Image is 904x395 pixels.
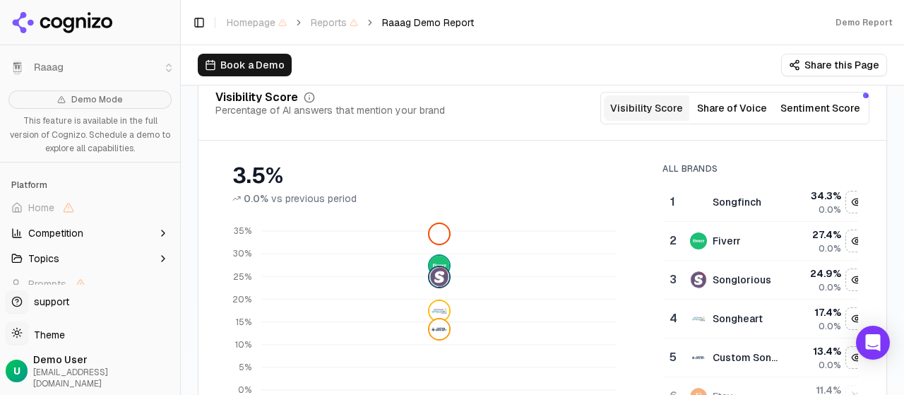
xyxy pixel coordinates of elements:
span: Reports [311,16,358,30]
img: custom song gift [429,319,449,338]
div: Open Intercom Messenger [856,326,890,360]
button: Visibility Score [604,95,689,121]
span: Prompts [28,277,66,291]
img: fiverr [690,232,707,249]
div: 3.5% [232,163,634,189]
tspan: 35% [234,225,251,237]
div: 5 [670,349,676,366]
img: songheart [429,301,449,321]
div: 24.9 % [790,266,841,281]
div: All Brands [662,163,858,175]
p: This feature is available in the full version of Cognizo. Schedule a demo to explore all capabili... [8,114,172,156]
tr: 1songfinchSongfinch34.3%0.0%Hide songfinch data [664,183,869,222]
span: 0.0% [819,243,841,254]
div: 13.4 % [790,344,841,358]
tr: 3songloriousSonglorious24.9%0.0%Hide songlorious data [664,260,869,299]
tr: 4songheartSongheart17.4%0.0%Hide songheart data [664,299,869,338]
div: 34.3 % [790,189,841,203]
span: Competition [28,226,83,240]
tspan: 30% [233,248,251,259]
span: Demo Mode [71,94,123,105]
span: Raaag Demo Report [382,16,474,30]
div: 2 [670,232,676,249]
div: Custom Song Gift [713,350,779,365]
span: 0.0% [819,321,841,332]
div: 27.4 % [790,228,841,242]
div: Platform [6,174,174,196]
span: vs previous period [271,191,357,206]
img: songlorious [690,271,707,288]
span: Theme [28,329,65,341]
div: Visibility Score [215,92,298,103]
tr: 5custom song giftCustom Song Gift13.4%0.0%Hide custom song gift data [664,338,869,377]
span: Topics [28,252,59,266]
button: Hide custom song gift data [845,346,868,369]
button: Share of Voice [689,95,775,121]
span: [EMAIL_ADDRESS][DOMAIN_NAME] [33,367,174,389]
span: Demo User [33,353,174,367]
div: 1 [670,194,676,211]
span: Homepage [227,16,287,30]
img: custom song gift [690,349,707,366]
img: songfinch [690,194,707,211]
nav: breadcrumb [227,16,474,30]
div: 3 [670,271,676,288]
button: Hide fiverr data [845,230,868,252]
button: Sentiment Score [775,95,866,121]
button: Book a Demo [198,54,292,76]
div: 17.4 % [790,305,841,319]
img: fiverr [429,256,449,276]
tspan: 25% [233,271,251,282]
button: Hide songfinch data [845,191,868,213]
img: songfinch [429,224,449,244]
span: 0.0% [819,360,841,371]
div: Songfinch [713,195,761,209]
tspan: 15% [236,317,251,328]
tr: 2fiverrFiverr27.4%0.0%Hide fiverr data [664,221,869,260]
span: Home [28,201,54,215]
button: Competition [6,222,174,244]
tspan: 5% [239,362,251,373]
button: Hide songlorious data [845,269,868,291]
span: U [13,364,20,378]
button: Share this Page [781,54,887,76]
img: songheart [690,310,707,327]
div: Percentage of AI answers that mention your brand [215,103,445,117]
div: Songlorious [713,273,771,287]
div: Demo Report [835,17,893,28]
span: 0.0% [819,204,841,216]
div: Songheart [713,312,763,326]
button: Hide songheart data [845,307,868,330]
tspan: 10% [235,339,251,350]
tspan: 20% [232,293,251,305]
div: Fiverr [713,234,741,248]
span: 0.0% [819,282,841,293]
span: support [28,295,69,309]
img: songlorious [429,267,449,287]
span: 0.0% [244,191,268,206]
div: 4 [670,310,676,327]
button: Topics [6,247,174,270]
